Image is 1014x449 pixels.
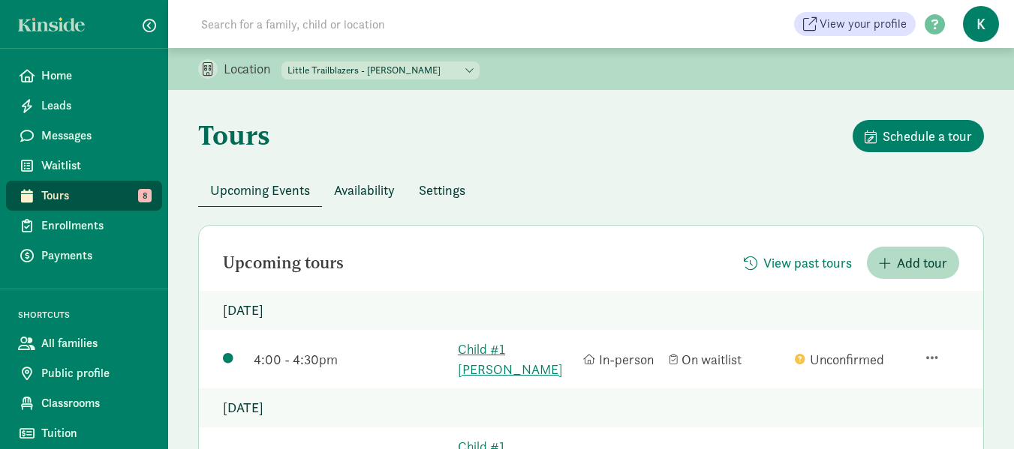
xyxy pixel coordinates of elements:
a: Public profile [6,358,162,388]
div: On waitlist [669,349,787,370]
a: Child #1 [PERSON_NAME] [458,339,576,379]
span: Classrooms [41,394,150,412]
a: View your profile [794,12,916,36]
a: Waitlist [6,151,162,181]
span: Add tour [897,253,947,273]
p: Location [224,60,281,78]
span: View past tours [763,253,852,273]
a: Tours 8 [6,181,162,211]
a: Enrollments [6,211,162,241]
span: Schedule a tour [883,126,972,146]
a: Classrooms [6,388,162,418]
a: Messages [6,121,162,151]
span: K [963,6,999,42]
p: [DATE] [199,388,983,427]
a: Payments [6,241,162,271]
input: Search for a family, child or location [192,9,613,39]
span: Public profile [41,364,150,382]
span: All families [41,334,150,352]
a: View past tours [732,255,864,272]
span: Leads [41,97,150,115]
span: Tours [41,187,150,205]
a: Tuition [6,418,162,448]
span: View your profile [820,15,907,33]
span: Enrollments [41,217,150,235]
a: Home [6,61,162,91]
a: All families [6,328,162,358]
button: View past tours [732,247,864,279]
div: 4:00 - 4:30pm [254,349,450,370]
h1: Tours [198,120,270,150]
span: Messages [41,127,150,145]
span: 8 [138,189,152,202]
button: Settings [407,174,477,206]
a: Leads [6,91,162,121]
div: In-person [583,349,662,370]
span: Availability [334,180,395,200]
span: Home [41,67,150,85]
span: Payments [41,247,150,265]
span: Upcoming Events [210,180,310,200]
button: Schedule a tour [853,120,984,152]
button: Add tour [867,247,959,279]
button: Availability [322,174,407,206]
div: Unconfirmed [795,349,913,370]
button: Upcoming Events [198,174,322,206]
span: Tuition [41,424,150,442]
span: Settings [419,180,465,200]
h2: Upcoming tours [223,254,344,272]
span: Waitlist [41,157,150,175]
p: [DATE] [199,291,983,330]
iframe: Chat Widget [939,377,1014,449]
